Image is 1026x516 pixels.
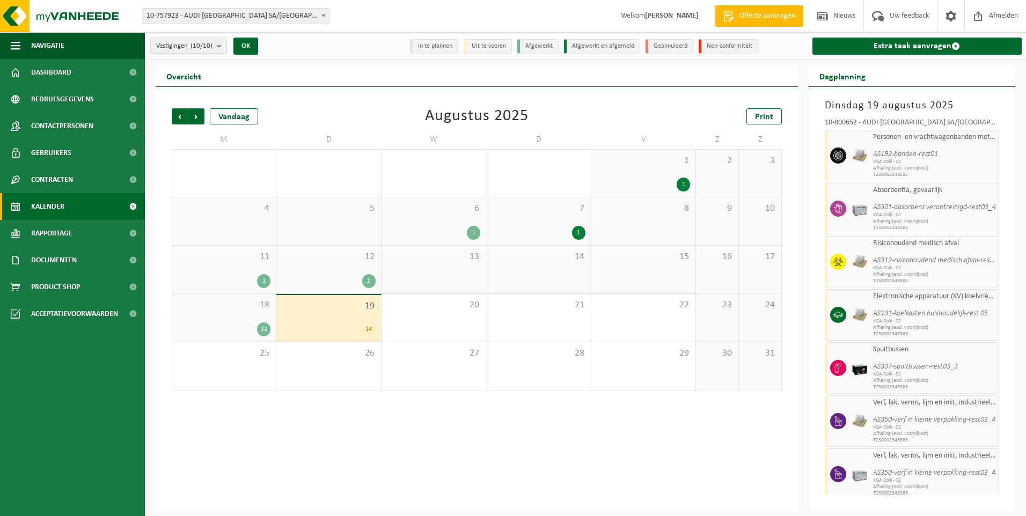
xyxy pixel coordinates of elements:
div: 1 [467,226,480,240]
span: T250002343585 [873,331,996,337]
strong: [PERSON_NAME] [645,12,699,20]
span: 15 [597,251,690,263]
span: Documenten [31,247,77,274]
div: 22 [257,322,270,336]
span: T250002343585 [873,225,996,231]
li: Non-conformiteit [699,39,758,54]
span: 6 [387,203,480,215]
span: 10-757923 - AUDI BRUSSELS SA/NV - VORST [142,9,329,24]
span: 25 [178,348,270,359]
td: Z [739,130,782,149]
span: 28 [492,348,585,359]
span: 21 [492,299,585,311]
span: 20 [387,299,480,311]
span: 18 [178,299,270,311]
span: T250002343585 [873,384,996,390]
td: D [276,130,381,149]
span: Verf, lak, vernis, lijm en inkt, industrieel in kleinverpakking [873,399,996,407]
a: Print [746,108,782,124]
div: Augustus 2025 [425,108,529,124]
span: 10 [744,203,776,215]
span: Afhaling (excl. voorrijkost) [873,431,996,437]
i: AS350-verf in kleine verpakking-rest03_4 [873,416,995,424]
span: Spuitbussen [873,345,996,354]
span: Navigatie [31,32,64,59]
h3: Dinsdag 19 augustus 2025 [825,98,1000,114]
span: Dashboard [31,59,71,86]
div: 1 [572,226,585,240]
a: Offerte aanvragen [715,5,803,27]
span: T250002343585 [873,278,996,284]
img: LP-PA-00000-WDN-11 [852,148,868,164]
span: T250002343585 [873,172,996,178]
td: W [382,130,486,149]
div: 10-800652 - AUDI [GEOGRAPHIC_DATA] SA/[GEOGRAPHIC_DATA]-AFVALPARK C2-INGANG 1 - VORST [825,119,1000,130]
li: Afgewerkt [517,39,559,54]
span: 14 [492,251,585,263]
span: 12 [282,251,375,263]
span: KGA Colli - C2 [873,477,996,484]
span: 10-757923 - AUDI BRUSSELS SA/NV - VORST [142,8,329,24]
span: 9 [701,203,733,215]
i: AS301-absorbens verontreinigd-rest03_4 [873,203,996,211]
span: Volgende [188,108,204,124]
span: Vestigingen [156,38,212,54]
span: 30 [701,348,733,359]
h2: Dagplanning [809,65,876,86]
span: 22 [597,299,690,311]
div: Vandaag [210,108,258,124]
span: Gebruikers [31,139,71,166]
span: Personen -en vrachtwagenbanden met en zonder velg [873,133,996,142]
span: 13 [387,251,480,263]
i: AS192-banden-rest01 [873,150,938,158]
h2: Overzicht [156,65,212,86]
span: Verf, lak, vernis, lijm en inkt, industrieel in kleinverpakking [873,452,996,460]
div: 1 [677,178,690,191]
span: 26 [282,348,375,359]
span: 29 [597,348,690,359]
span: 27 [387,348,480,359]
count: (10/10) [190,42,212,49]
i: AS312-risicohoudend medisch afval-rest06 [873,256,1000,264]
span: 31 [744,348,776,359]
span: Offerte aanvragen [737,11,798,21]
span: KGA Colli - C2 [873,159,996,165]
span: 16 [701,251,733,263]
td: V [591,130,696,149]
span: KGA Colli - C2 [873,318,996,325]
img: LP-PA-00000-WDN-11 [852,413,868,429]
div: 14 [362,322,376,336]
li: Geannuleerd [646,39,693,54]
td: Z [696,130,739,149]
li: Uit te voeren [464,39,512,54]
span: 19 [282,300,375,312]
span: 23 [701,299,733,311]
span: KGA Colli - C2 [873,424,996,431]
span: Afhaling (excl. voorrijkost) [873,325,996,331]
span: Acceptatievoorwaarden [31,300,118,327]
button: Vestigingen(10/10) [150,38,227,54]
span: Bedrijfsgegevens [31,86,94,113]
span: Afhaling (excl. voorrijkost) [873,271,996,278]
li: In te plannen [410,39,458,54]
span: Afhaling (excl. voorrijkost) [873,218,996,225]
span: 2 [701,155,733,167]
div: 1 [257,274,270,288]
span: Kalender [31,193,64,220]
span: Contracten [31,166,73,193]
span: Print [755,113,773,121]
button: OK [233,38,258,55]
span: 5 [282,203,375,215]
span: T250002343585 [873,437,996,444]
span: 11 [178,251,270,263]
span: 1 [597,155,690,167]
span: 8 [597,203,690,215]
img: LP-PA-00000-WDN-11 [852,307,868,323]
div: 2 [362,274,376,288]
i: AS131-koelkasten huishoudelijk-rest 05 [873,309,988,318]
img: LP-PA-00000-WDN-11 [852,254,868,270]
li: Afgewerkt en afgemeld [564,39,640,54]
span: Contactpersonen [31,113,93,139]
span: 4 [178,203,270,215]
i: AS350-verf in kleine verpakking-rest03_4 [873,469,995,477]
